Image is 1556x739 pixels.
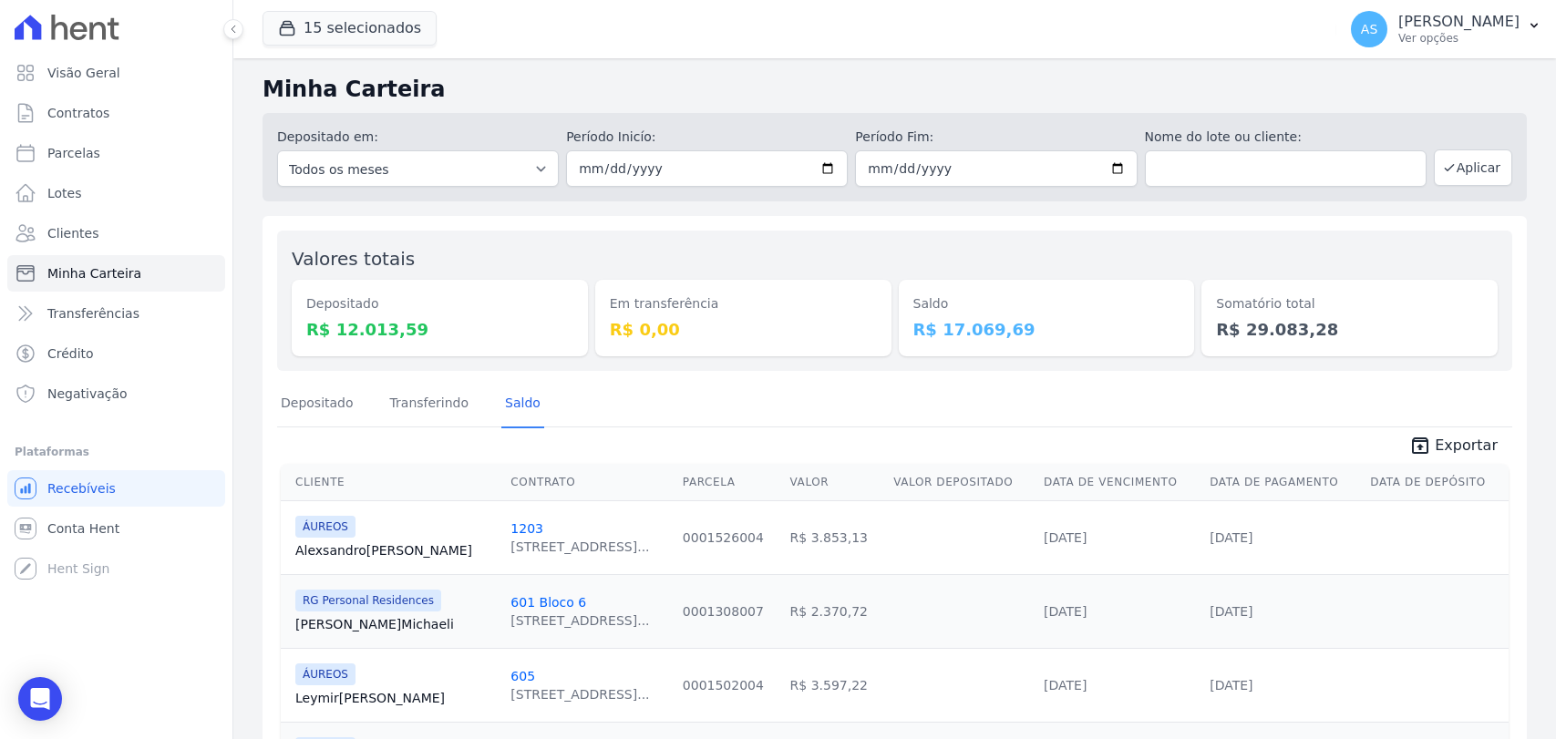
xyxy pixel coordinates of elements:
div: [STREET_ADDRESS]... [510,538,649,556]
button: AS [PERSON_NAME] Ver opções [1336,4,1556,55]
td: R$ 3.853,13 [783,500,887,574]
button: 15 selecionados [263,11,437,46]
span: Recebíveis [47,479,116,498]
a: Leymir[PERSON_NAME] [295,689,496,707]
th: Valor Depositado [886,464,1036,501]
dd: R$ 29.083,28 [1216,317,1483,342]
a: Contratos [7,95,225,131]
div: Plataformas [15,441,218,463]
a: Alexsandro[PERSON_NAME] [295,541,496,559]
a: Saldo [501,381,544,428]
a: 0001526004 [683,530,764,545]
span: ÁUREOS [295,663,356,685]
div: [STREET_ADDRESS]... [510,611,649,630]
th: Cliente [281,464,503,501]
i: unarchive [1409,435,1431,457]
a: 1203 [510,521,543,536]
dd: R$ 0,00 [610,317,877,342]
th: Data de Pagamento [1202,464,1363,501]
a: Recebíveis [7,470,225,507]
dt: Somatório total [1216,294,1483,313]
a: [DATE] [1210,678,1252,693]
span: Conta Hent [47,519,119,538]
th: Parcela [675,464,783,501]
a: 605 [510,669,535,683]
span: Parcelas [47,144,100,162]
dt: Saldo [913,294,1180,313]
span: RG Personal Residences [295,590,441,611]
a: Crédito [7,335,225,372]
a: [PERSON_NAME]Michaeli [295,615,496,633]
a: Minha Carteira [7,255,225,292]
a: Visão Geral [7,55,225,91]
label: Depositado em: [277,129,378,144]
a: Transferências [7,295,225,332]
span: Lotes [47,184,82,202]
label: Nome do lote ou cliente: [1145,128,1427,147]
dd: R$ 17.069,69 [913,317,1180,342]
dd: R$ 12.013,59 [306,317,573,342]
a: [DATE] [1044,604,1087,619]
span: AS [1361,23,1377,36]
label: Período Inicío: [566,128,848,147]
a: Parcelas [7,135,225,171]
th: Data de Vencimento [1036,464,1202,501]
a: Conta Hent [7,510,225,547]
span: Minha Carteira [47,264,141,282]
p: [PERSON_NAME] [1398,13,1520,31]
a: Transferindo [386,381,473,428]
a: [DATE] [1210,604,1252,619]
th: Data de Depósito [1363,464,1509,501]
span: Clientes [47,224,98,242]
a: Negativação [7,375,225,412]
label: Período Fim: [855,128,1137,147]
span: ÁUREOS [295,516,356,538]
dt: Em transferência [610,294,877,313]
span: Crédito [47,344,94,363]
span: Exportar [1435,435,1498,457]
td: R$ 3.597,22 [783,648,887,722]
a: Depositado [277,381,357,428]
span: Negativação [47,385,128,403]
span: Contratos [47,104,109,122]
button: Aplicar [1434,149,1512,186]
span: Visão Geral [47,64,120,82]
dt: Depositado [306,294,573,313]
label: Valores totais [292,248,415,270]
p: Ver opções [1398,31,1520,46]
span: Transferências [47,304,139,323]
th: Contrato [503,464,675,501]
a: 601 Bloco 6 [510,595,586,610]
a: [DATE] [1044,530,1087,545]
a: 0001502004 [683,678,764,693]
a: [DATE] [1044,678,1087,693]
div: Open Intercom Messenger [18,677,62,721]
td: R$ 2.370,72 [783,574,887,648]
a: Lotes [7,175,225,211]
a: unarchive Exportar [1395,435,1512,460]
th: Valor [783,464,887,501]
a: [DATE] [1210,530,1252,545]
div: [STREET_ADDRESS]... [510,685,649,703]
h2: Minha Carteira [263,73,1527,106]
a: 0001308007 [683,604,764,619]
a: Clientes [7,215,225,251]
